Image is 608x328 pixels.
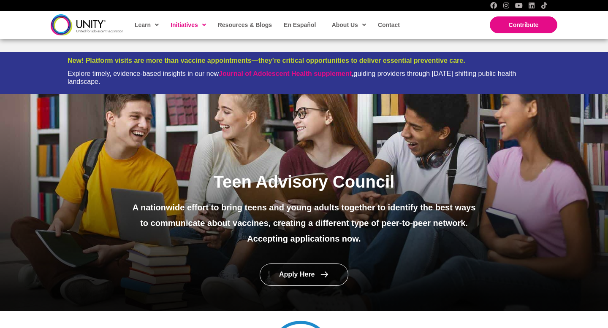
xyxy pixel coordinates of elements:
[516,2,522,9] a: YouTube
[541,2,548,9] a: TikTok
[214,15,275,35] a: Resources & Blogs
[219,70,352,77] a: Journal of Adolescent Health supplement
[503,2,510,9] a: Instagram
[68,70,540,86] div: Explore timely, evidence-based insights in our new guiding providers through [DATE] shifting publ...
[284,22,316,28] span: En Español
[130,200,478,231] p: A nationwide effort to bring teens and young adults together to identify the best ways to communi...
[219,70,353,77] strong: ,
[280,15,319,35] a: En Español
[528,2,535,9] a: LinkedIn
[135,19,159,31] span: Learn
[328,15,369,35] a: About Us
[490,16,557,33] a: Contribute
[218,22,272,28] span: Resources & Blogs
[171,19,206,31] span: Initiatives
[279,271,315,278] span: Apply Here
[378,22,400,28] span: Contact
[260,263,348,286] a: Apply Here
[130,231,478,247] p: Accepting applications now.
[490,2,497,9] a: Facebook
[68,57,465,64] span: New! Platform visits are more than vaccine appointments—they’re critical opportunities to deliver...
[374,15,403,35] a: Contact
[509,22,539,28] span: Contribute
[51,14,123,35] img: unity-logo-dark
[332,19,366,31] span: About Us
[214,172,395,191] span: Teen Advisory Council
